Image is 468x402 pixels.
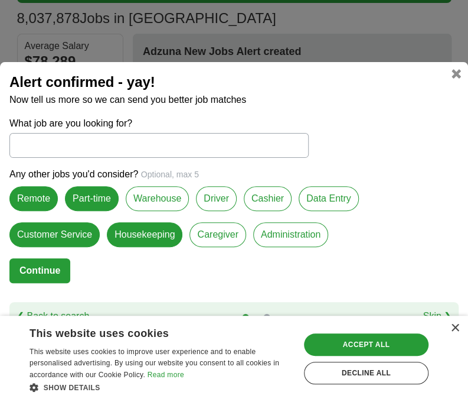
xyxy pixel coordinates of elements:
[9,116,309,131] label: What job are you looking for?
[9,167,459,181] p: Any other jobs you'd consider?
[44,384,100,392] span: Show details
[30,381,292,393] div: Show details
[189,222,246,247] label: Caregiver
[107,222,182,247] label: Housekeeping
[196,186,237,211] label: Driver
[30,323,262,341] div: This website uses cookies
[9,222,100,247] label: Customer Service
[9,258,70,283] button: Continue
[30,348,279,380] span: This website uses cookies to improve user experience and to enable personalised advertising. By u...
[9,93,459,107] p: Now tell us more so we can send you better job matches
[9,72,459,93] h2: Alert confirmed - yay!
[450,324,459,333] div: Close
[299,186,359,211] label: Data Entry
[141,170,199,179] span: Optional, max 5
[304,333,428,356] div: Accept all
[304,362,428,384] div: Decline all
[126,186,189,211] label: Warehouse
[253,222,328,247] label: Administration
[244,186,292,211] label: Cashier
[423,309,451,323] a: Skip ❯
[17,309,89,323] a: ❮ Back to search
[148,371,184,379] a: Read more, opens a new window
[9,186,58,211] label: Remote
[65,186,119,211] label: Part-time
